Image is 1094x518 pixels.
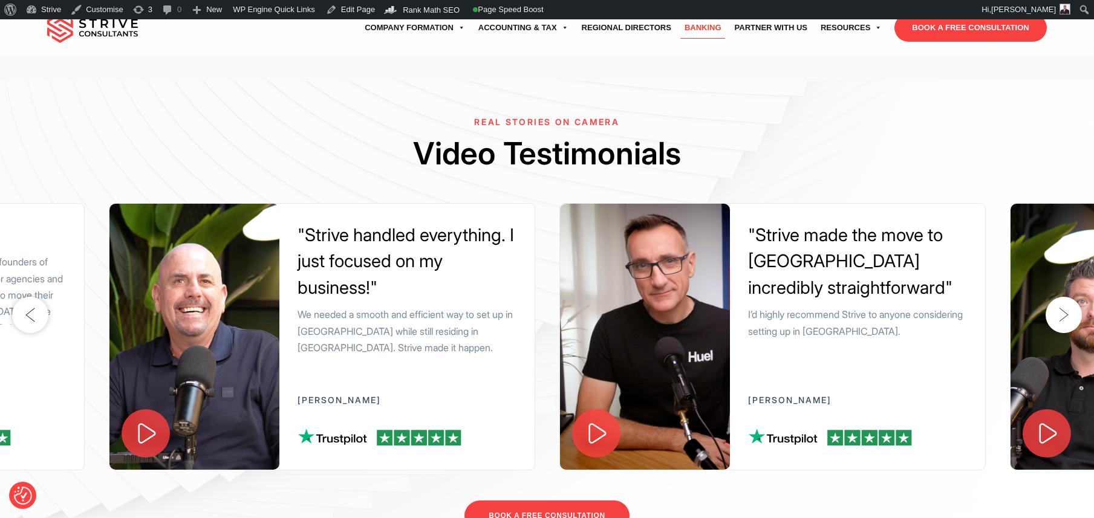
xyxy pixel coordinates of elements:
[748,222,967,301] div: "Strive made the move to [GEOGRAPHIC_DATA] incredibly straightforward"
[298,395,516,404] p: [PERSON_NAME]
[298,222,516,301] div: "Strive handled everything. I just focused on my business!"
[1046,297,1082,333] button: Next
[12,297,48,333] button: Previous
[894,14,1046,42] a: BOOK A FREE CONSULTATION
[748,306,967,339] p: I’d highly recommend Strive to anyone considering setting up in [GEOGRAPHIC_DATA].
[14,487,32,505] img: Revisit consent button
[728,11,814,45] a: Partner with Us
[678,11,728,45] a: Banking
[298,306,516,356] p: We needed a smooth and efficient way to set up in [GEOGRAPHIC_DATA] while still residing in [GEOG...
[472,11,575,45] a: Accounting & Tax
[298,428,461,445] img: tp-review.png
[575,11,678,45] a: Regional Directors
[991,5,1056,14] span: [PERSON_NAME]
[403,5,460,15] span: Rank Math SEO
[47,13,138,43] img: main-logo.svg
[749,428,912,445] img: tp-review.png
[814,11,888,45] a: Resources
[748,395,967,404] p: [PERSON_NAME]
[14,487,32,505] button: Consent Preferences
[358,11,472,45] a: Company Formation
